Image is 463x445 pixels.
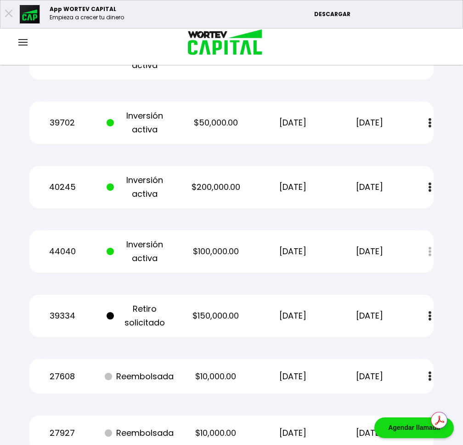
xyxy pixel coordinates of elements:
[337,426,402,440] p: [DATE]
[184,180,248,194] p: $200,000.00
[260,245,325,258] p: [DATE]
[260,116,325,130] p: [DATE]
[337,245,402,258] p: [DATE]
[337,370,402,383] p: [DATE]
[107,370,171,383] p: Reembolsada
[184,116,248,130] p: $50,000.00
[184,309,248,323] p: $150,000.00
[374,417,454,438] div: Agendar llamada
[50,5,124,13] p: App WORTEV CAPITAL
[30,370,95,383] p: 27608
[260,309,325,323] p: [DATE]
[30,426,95,440] p: 27927
[260,370,325,383] p: [DATE]
[107,302,171,330] p: Retiro solicitado
[178,28,266,58] img: logo_wortev_capital
[260,426,325,440] p: [DATE]
[18,39,28,46] img: hamburguer-menu2
[337,309,402,323] p: [DATE]
[107,238,171,265] p: Inversión activa
[184,370,248,383] p: $10,000.00
[314,10,458,18] p: DESCARGAR
[337,180,402,194] p: [DATE]
[30,245,95,258] p: 44040
[260,180,325,194] p: [DATE]
[184,245,248,258] p: $100,000.00
[107,426,171,440] p: Reembolsada
[50,13,124,22] p: Empieza a crecer tu dinero
[184,426,248,440] p: $10,000.00
[20,5,40,23] img: appicon
[107,109,171,137] p: Inversión activa
[30,116,95,130] p: 39702
[107,173,171,201] p: Inversión activa
[337,116,402,130] p: [DATE]
[30,309,95,323] p: 39334
[30,180,95,194] p: 40245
